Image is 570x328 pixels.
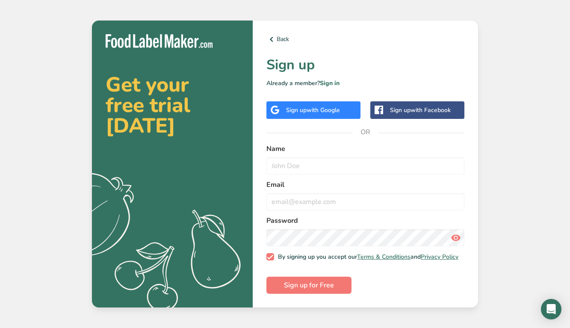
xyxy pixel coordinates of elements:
label: Email [266,180,464,190]
div: Sign up [286,106,340,115]
a: Terms & Conditions [357,253,411,261]
h2: Get your free trial [DATE] [106,74,239,136]
button: Sign up for Free [266,277,351,294]
span: OR [353,119,378,145]
label: Password [266,216,464,226]
img: Food Label Maker [106,34,213,48]
span: Sign up for Free [284,280,334,290]
div: Open Intercom Messenger [541,299,561,319]
input: John Doe [266,157,464,174]
h1: Sign up [266,55,464,75]
label: Name [266,144,464,154]
p: Already a member? [266,79,464,88]
span: By signing up you accept our and [274,253,459,261]
a: Back [266,34,464,44]
a: Privacy Policy [421,253,458,261]
div: Sign up [390,106,451,115]
a: Sign in [320,79,340,87]
span: with Facebook [411,106,451,114]
input: email@example.com [266,193,464,210]
span: with Google [307,106,340,114]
